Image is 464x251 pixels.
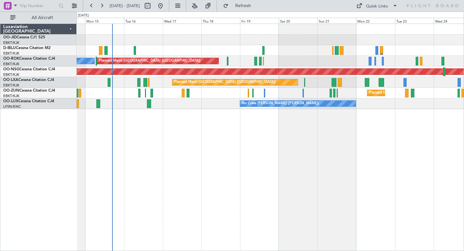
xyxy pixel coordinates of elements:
a: LFSN/ENC [3,104,21,109]
a: EBKT/KJK [3,62,19,66]
div: Planned Maint Kortrijk-[GEOGRAPHIC_DATA] [369,88,444,98]
div: Tue 16 [124,18,163,24]
span: OO-LXA [3,78,18,82]
div: Fri 19 [240,18,279,24]
a: OO-JIDCessna CJ1 525 [3,35,45,39]
span: [DATE] - [DATE] [110,3,140,9]
button: All Aircraft [7,13,70,23]
button: Refresh [220,1,259,11]
span: OO-NSG [3,67,19,71]
div: Tue 23 [395,18,434,24]
input: Trip Number [20,1,57,11]
span: OO-JID [3,35,17,39]
a: OO-ZUNCessna Citation CJ4 [3,89,55,93]
span: All Aircraft [17,15,68,20]
span: Refresh [230,4,257,8]
div: Sat 20 [279,18,317,24]
a: OO-ROKCessna Citation CJ4 [3,57,55,61]
a: OO-LUXCessna Citation CJ4 [3,99,54,103]
div: Mon 15 [85,18,124,24]
a: EBKT/KJK [3,40,19,45]
div: Wed 17 [163,18,201,24]
div: Sun 21 [317,18,356,24]
a: EBKT/KJK [3,72,19,77]
a: EBKT/KJK [3,51,19,56]
div: [DATE] [78,13,89,18]
span: OO-LUX [3,99,18,103]
div: Thu 18 [201,18,240,24]
div: Quick Links [366,3,388,10]
a: EBKT/KJK [3,83,19,88]
div: Planned Maint [GEOGRAPHIC_DATA] ([GEOGRAPHIC_DATA]) [174,77,275,87]
div: No Crew [PERSON_NAME] ([PERSON_NAME]) [242,99,319,108]
span: OO-ZUN [3,89,19,93]
div: Planned Maint [GEOGRAPHIC_DATA] ([GEOGRAPHIC_DATA]) [99,56,200,66]
a: OO-LXACessna Citation CJ4 [3,78,54,82]
span: OO-ROK [3,57,19,61]
a: EBKT/KJK [3,94,19,98]
a: D-IBLUCessna Citation M2 [3,46,51,50]
button: Quick Links [353,1,401,11]
span: D-IBLU [3,46,16,50]
a: OO-NSGCessna Citation CJ4 [3,67,55,71]
div: Mon 22 [356,18,395,24]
